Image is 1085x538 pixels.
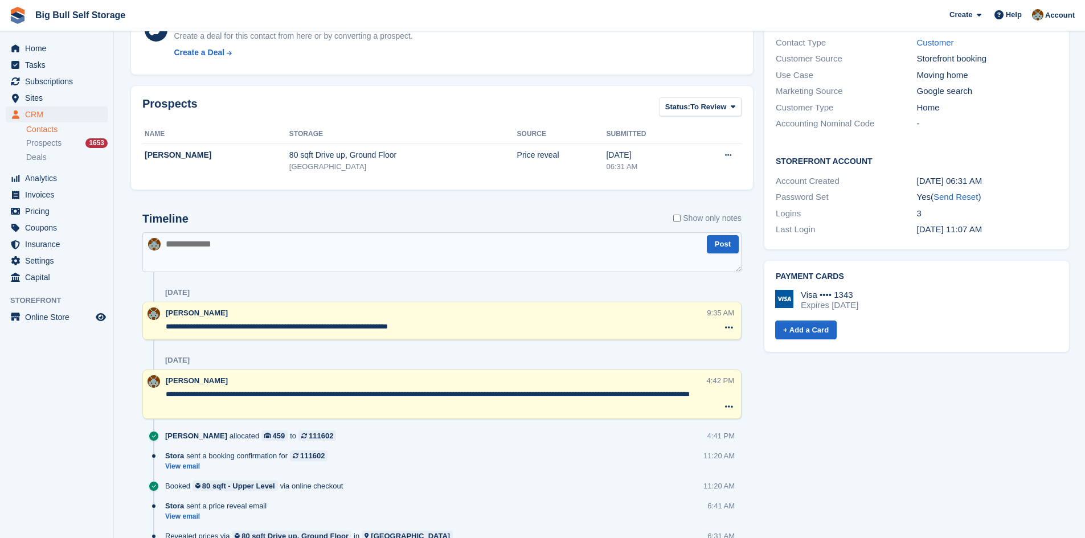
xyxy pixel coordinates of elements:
[26,138,62,149] span: Prospects
[31,6,130,24] a: Big Bull Self Storage
[6,73,108,89] a: menu
[25,203,93,219] span: Pricing
[776,207,916,220] div: Logins
[6,170,108,186] a: menu
[776,52,916,65] div: Customer Source
[6,236,108,252] a: menu
[174,47,224,59] div: Create a Deal
[290,450,327,461] a: 111602
[917,207,1058,220] div: 3
[25,269,93,285] span: Capital
[165,356,190,365] div: [DATE]
[917,117,1058,130] div: -
[261,430,288,441] a: 459
[298,430,336,441] a: 111602
[917,38,954,47] a: Customer
[300,450,325,461] div: 111602
[25,187,93,203] span: Invoices
[142,97,198,118] h2: Prospects
[801,290,858,300] div: Visa •••• 1343
[165,450,184,461] span: Stora
[85,138,108,148] div: 1653
[6,57,108,73] a: menu
[148,375,160,388] img: Mike Llewellen Palmer
[776,85,916,98] div: Marketing Source
[165,512,272,521] a: View email
[707,307,734,318] div: 9:35 AM
[165,450,333,461] div: sent a booking confirmation for
[148,238,161,250] img: Mike Llewellen Palmer
[202,480,275,491] div: 80 sqft - Upper Level
[289,149,517,161] div: 80 sqft Drive up, Ground Floor
[703,480,735,491] div: 11:20 AM
[917,101,1058,114] div: Home
[707,430,735,441] div: 4:41 PM
[26,152,47,163] span: Deals
[94,310,108,324] a: Preview store
[606,161,691,173] div: 06:31 AM
[776,272,1058,281] h2: Payment cards
[142,212,189,225] h2: Timeline
[606,149,691,161] div: [DATE]
[776,191,916,204] div: Password Set
[776,117,916,130] div: Accounting Nominal Code
[142,125,289,143] th: Name
[165,462,333,471] a: View email
[606,125,691,143] th: Submitted
[25,220,93,236] span: Coupons
[949,9,972,20] span: Create
[776,36,916,50] div: Contact Type
[931,192,981,202] span: ( )
[289,125,517,143] th: Storage
[703,450,735,461] div: 11:20 AM
[707,235,739,254] button: Post
[6,253,108,269] a: menu
[775,290,793,308] img: Visa Logo
[6,187,108,203] a: menu
[775,321,837,339] a: + Add a Card
[1006,9,1022,20] span: Help
[6,309,108,325] a: menu
[673,212,742,224] label: Show only notes
[933,192,978,202] a: Send Reset
[193,480,278,491] a: 80 sqft - Upper Level
[273,430,285,441] div: 459
[25,170,93,186] span: Analytics
[25,57,93,73] span: Tasks
[6,269,108,285] a: menu
[690,101,726,113] span: To Review
[174,30,412,42] div: Create a deal for this contact from here or by converting a prospect.
[776,223,916,236] div: Last Login
[26,151,108,163] a: Deals
[776,101,916,114] div: Customer Type
[25,236,93,252] span: Insurance
[917,52,1058,65] div: Storefront booking
[517,149,607,161] div: Price reveal
[917,191,1058,204] div: Yes
[165,500,272,511] div: sent a price reveal email
[165,430,227,441] span: [PERSON_NAME]
[148,307,160,320] img: Mike Llewellen Palmer
[665,101,690,113] span: Status:
[174,47,412,59] a: Create a Deal
[26,137,108,149] a: Prospects 1653
[917,175,1058,188] div: [DATE] 06:31 AM
[145,149,289,161] div: [PERSON_NAME]
[1032,9,1043,20] img: Mike Llewellen Palmer
[165,500,184,511] span: Stora
[6,40,108,56] a: menu
[776,175,916,188] div: Account Created
[776,69,916,82] div: Use Case
[25,90,93,106] span: Sites
[6,90,108,106] a: menu
[6,220,108,236] a: menu
[25,253,93,269] span: Settings
[776,155,1058,166] h2: Storefront Account
[917,224,982,234] time: 2025-10-03 10:07:18 UTC
[289,161,517,173] div: [GEOGRAPHIC_DATA]
[6,106,108,122] a: menu
[917,69,1058,82] div: Moving home
[166,309,228,317] span: [PERSON_NAME]
[917,85,1058,98] div: Google search
[517,125,607,143] th: Source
